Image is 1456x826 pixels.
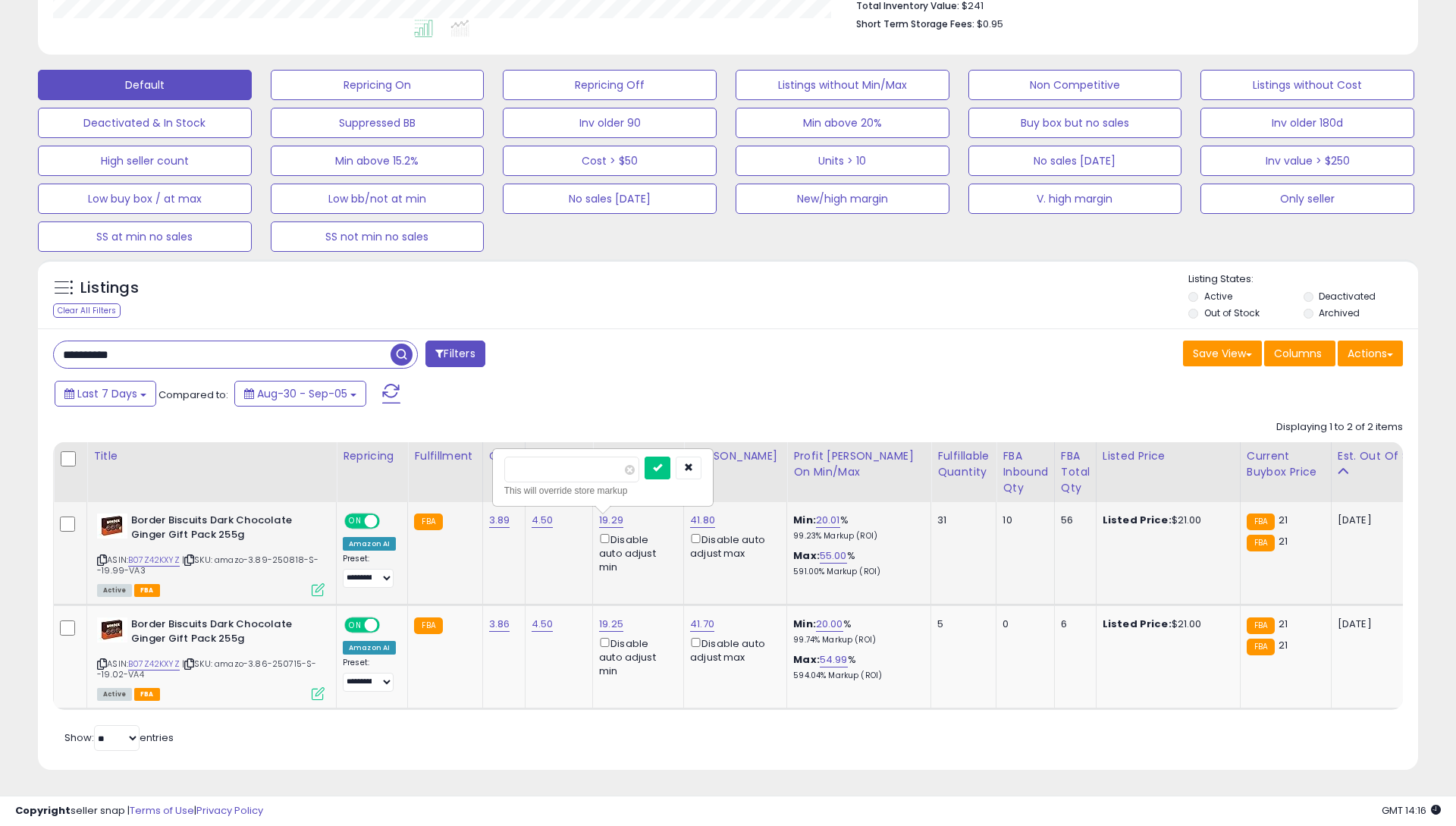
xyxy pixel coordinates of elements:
label: Deactivated [1319,290,1376,303]
a: 55.00 [820,548,847,564]
span: Compared to: [158,388,228,402]
b: Border Biscuits Dark Chocolate Ginger Gift Pack 255g [131,617,315,649]
button: Min above 20% [736,108,949,138]
div: Listed Price [1103,448,1234,464]
label: Out of Stock [1204,306,1260,319]
button: Inv older 180d [1200,108,1414,138]
div: Amazon AI [343,537,396,551]
button: Low bb/not at min [271,184,485,214]
div: 0 [1003,617,1043,631]
span: | SKU: amazo-3.86-250715-S--19.02-VA4 [97,658,317,680]
div: Disable auto adjust max [690,635,775,664]
th: The percentage added to the cost of goods (COGS) that forms the calculator for Min & Max prices. [787,442,931,502]
div: FBA Total Qty [1061,448,1090,496]
button: No sales [DATE] [968,146,1182,176]
b: Max: [793,548,820,563]
small: FBA [1247,639,1275,655]
div: Disable auto adjust min [599,531,672,574]
button: Min above 15.2% [271,146,485,176]
div: % [793,653,919,681]
button: Buy box but no sales [968,108,1182,138]
div: Cost [489,448,519,464]
span: All listings currently available for purchase on Amazon [97,688,132,701]
button: Columns [1264,341,1335,366]
a: 54.99 [820,652,848,667]
label: Active [1204,290,1232,303]
button: New/high margin [736,184,949,214]
div: Clear All Filters [53,303,121,318]
b: Listed Price: [1103,617,1172,631]
button: Units > 10 [736,146,949,176]
div: seller snap | | [15,804,263,818]
span: 21 [1279,617,1288,631]
button: Listings without Cost [1200,70,1414,100]
a: 20.01 [816,513,840,528]
div: Disable auto adjust max [690,531,775,561]
button: Listings without Min/Max [736,70,949,100]
small: FBA [1247,617,1275,634]
button: Actions [1338,341,1403,366]
span: ON [346,515,365,528]
button: No sales [DATE] [503,184,717,214]
div: [PERSON_NAME] [690,448,780,464]
div: 5 [937,617,984,631]
span: Columns [1274,346,1322,361]
div: This will override store markup [504,483,701,498]
a: 19.29 [599,513,623,528]
button: Cost > $50 [503,146,717,176]
b: Border Biscuits Dark Chocolate Ginger Gift Pack 255g [131,514,315,545]
small: FBA [414,617,442,634]
button: V. high margin [968,184,1182,214]
a: 4.50 [532,617,554,632]
span: ON [346,619,365,632]
div: Preset: [343,658,396,692]
div: % [793,514,919,542]
small: FBA [1247,514,1275,530]
p: 594.04% Markup (ROI) [793,671,919,681]
div: Amazon AI [343,641,396,655]
a: 20.00 [816,617,843,632]
small: FBA [1247,535,1275,551]
div: $21.00 [1103,617,1228,631]
div: $21.00 [1103,514,1228,527]
button: Low buy box / at max [38,184,252,214]
div: FBA inbound Qty [1003,448,1048,496]
div: 6 [1061,617,1084,631]
button: Non Competitive [968,70,1182,100]
span: Last 7 Days [77,386,137,401]
div: Repricing [343,448,401,464]
div: Title [93,448,330,464]
span: Aug-30 - Sep-05 [257,386,347,401]
a: 3.86 [489,617,510,632]
button: Deactivated & In Stock [38,108,252,138]
div: 31 [937,514,984,527]
div: Preset: [343,554,396,588]
b: Max: [793,652,820,667]
div: ASIN: [97,514,325,595]
button: Inv value > $250 [1200,146,1414,176]
span: OFF [378,619,402,632]
button: SS at min no sales [38,221,252,252]
button: High seller count [38,146,252,176]
a: 41.70 [690,617,714,632]
div: 10 [1003,514,1043,527]
p: 591.00% Markup (ROI) [793,567,919,577]
button: Filters [425,341,485,367]
p: 99.74% Markup (ROI) [793,635,919,645]
span: $0.95 [977,17,1003,31]
span: 21 [1279,513,1288,527]
span: 21 [1279,638,1288,652]
button: Suppressed BB [271,108,485,138]
div: 56 [1061,514,1084,527]
button: Repricing On [271,70,485,100]
button: Repricing Off [503,70,717,100]
a: B07Z42KXYZ [128,658,180,671]
div: Disable auto adjust min [599,635,672,678]
small: FBA [414,514,442,530]
a: 4.50 [532,513,554,528]
div: Current Buybox Price [1247,448,1325,480]
button: Inv older 90 [503,108,717,138]
a: Privacy Policy [196,803,263,818]
button: Last 7 Days [55,381,156,407]
span: | SKU: amazo-3.89-250818-S--19.99-VA3 [97,554,319,576]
